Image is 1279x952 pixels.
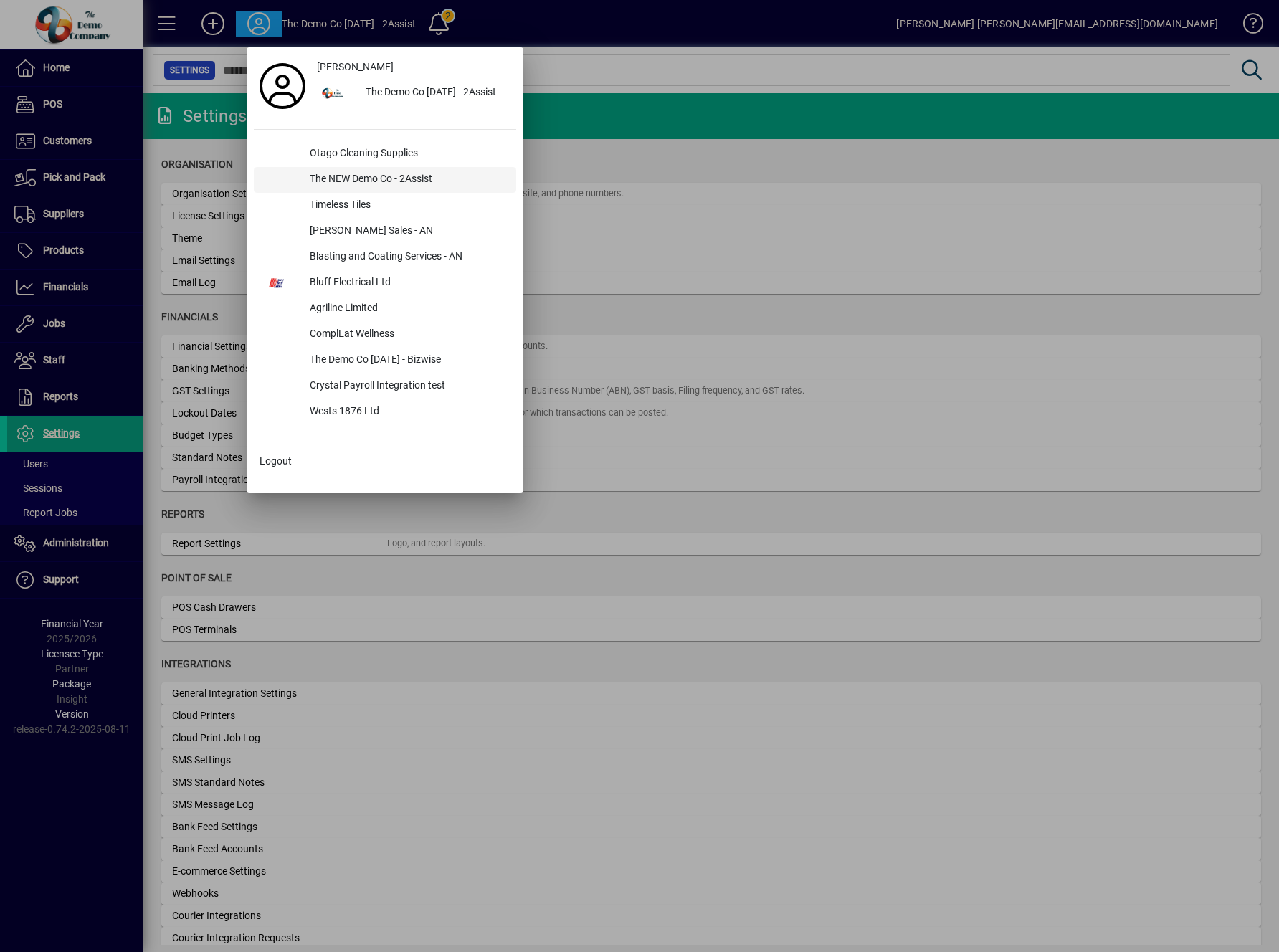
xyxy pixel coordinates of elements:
[254,373,516,399] button: Crystal Payroll Integration test
[298,193,516,219] div: Timeless Tiles
[298,399,516,425] div: Wests 1876 Ltd
[254,73,311,99] a: Profile
[260,454,292,469] span: Logout
[298,373,516,399] div: Crystal Payroll Integration test
[298,322,516,348] div: ComplEat Wellness
[254,296,516,322] button: Agriline Limited
[254,141,516,167] button: Otago Cleaning Supplies
[254,219,516,244] button: [PERSON_NAME] Sales - AN
[254,449,516,475] button: Logout
[311,54,516,80] a: [PERSON_NAME]
[311,80,516,106] button: The Demo Co [DATE] - 2Assist
[298,219,516,244] div: [PERSON_NAME] Sales - AN
[254,399,516,425] button: Wests 1876 Ltd
[254,322,516,348] button: ComplEat Wellness
[354,80,516,106] div: The Demo Co [DATE] - 2Assist
[254,193,516,219] button: Timeless Tiles
[254,270,516,296] button: Bluff Electrical Ltd
[254,244,516,270] button: Blasting and Coating Services - AN
[298,270,516,296] div: Bluff Electrical Ltd
[254,167,516,193] button: The NEW Demo Co - 2Assist
[298,348,516,373] div: The Demo Co [DATE] - Bizwise
[254,348,516,373] button: The Demo Co [DATE] - Bizwise
[298,141,516,167] div: Otago Cleaning Supplies
[317,59,394,75] span: [PERSON_NAME]
[298,296,516,322] div: Agriline Limited
[298,244,516,270] div: Blasting and Coating Services - AN
[298,167,516,193] div: The NEW Demo Co - 2Assist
